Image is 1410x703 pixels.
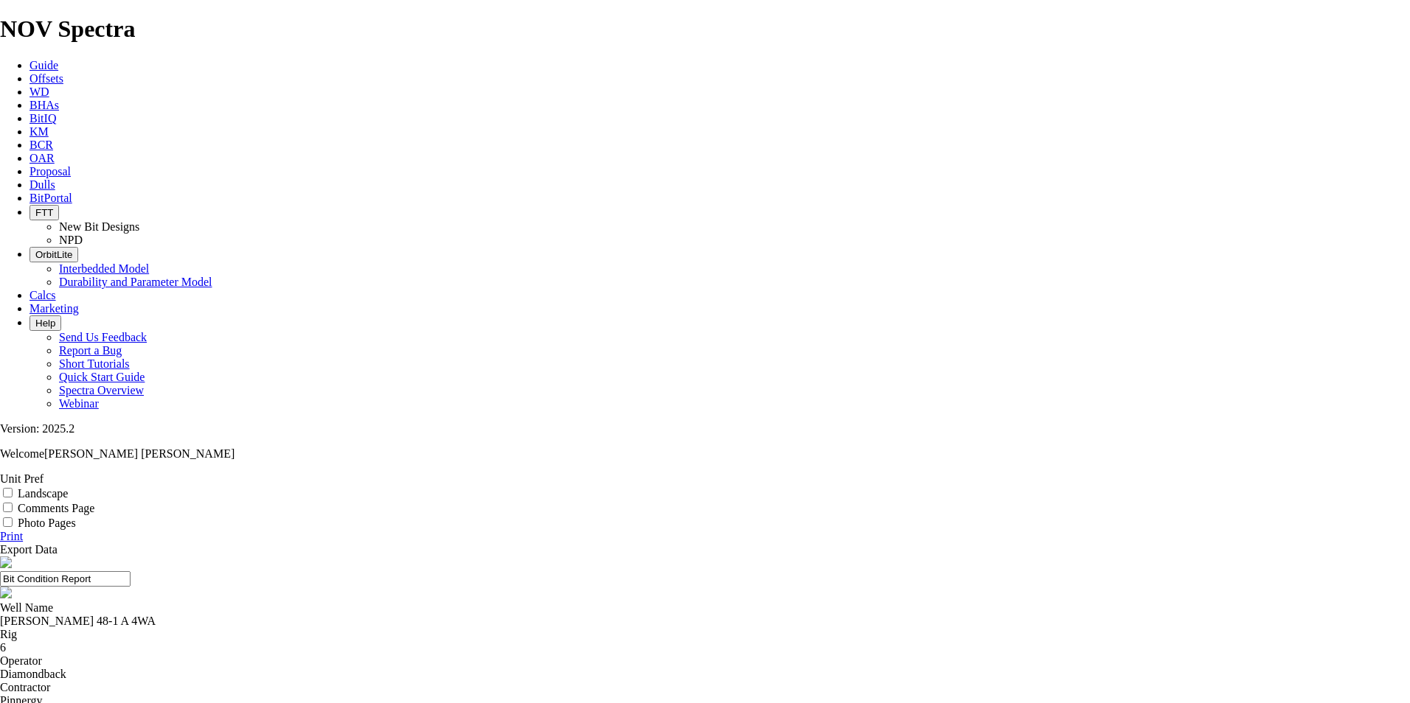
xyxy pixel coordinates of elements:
[35,318,55,329] span: Help
[59,384,144,396] a: Spectra Overview
[29,205,59,220] button: FTT
[29,85,49,98] a: WD
[29,139,53,151] a: BCR
[29,192,72,204] a: BitPortal
[29,72,63,85] a: Offsets
[59,262,149,275] a: Interbedded Model
[44,447,235,460] span: [PERSON_NAME] [PERSON_NAME]
[29,99,59,111] a: BHAs
[59,220,139,233] a: New Bit Designs
[29,289,56,301] a: Calcs
[29,112,56,125] a: BitIQ
[29,178,55,191] a: Dulls
[29,59,58,71] a: Guide
[29,125,49,138] a: KM
[18,487,68,500] label: Landscape
[59,397,99,410] a: Webinar
[59,331,147,343] a: Send Us Feedback
[18,502,94,514] label: Comments Page
[59,344,122,357] a: Report a Bug
[59,234,83,246] a: NPD
[35,249,72,260] span: OrbitLite
[29,247,78,262] button: OrbitLite
[18,517,76,529] label: Photo Pages
[29,152,55,164] a: OAR
[29,302,79,315] a: Marketing
[59,276,212,288] a: Durability and Parameter Model
[29,315,61,331] button: Help
[29,165,71,178] a: Proposal
[35,207,53,218] span: FTT
[59,371,145,383] a: Quick Start Guide
[59,357,130,370] a: Short Tutorials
